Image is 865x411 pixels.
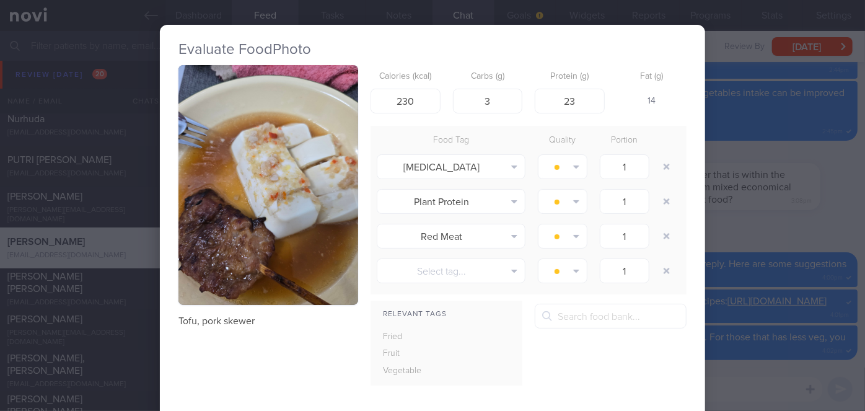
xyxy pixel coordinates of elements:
[377,259,525,283] button: Select tag...
[377,189,525,214] button: Plant Protein
[371,363,450,380] div: Vegetable
[371,89,441,113] input: 250
[178,315,358,327] p: Tofu, pork skewer
[377,154,525,179] button: [MEDICAL_DATA]
[371,345,450,363] div: Fruit
[532,132,594,149] div: Quality
[458,71,518,82] label: Carbs (g)
[453,89,523,113] input: 33
[535,304,687,329] input: Search food bank...
[178,40,687,59] h2: Evaluate Food Photo
[540,71,600,82] label: Protein (g)
[371,329,450,346] div: Fried
[600,154,649,179] input: 1.0
[377,224,525,249] button: Red Meat
[600,259,649,283] input: 1.0
[622,71,682,82] label: Fat (g)
[371,132,532,149] div: Food Tag
[617,89,687,115] div: 14
[600,189,649,214] input: 1.0
[371,307,522,322] div: Relevant Tags
[594,132,656,149] div: Portion
[178,65,358,305] img: Tofu, pork skewer
[375,71,436,82] label: Calories (kcal)
[535,89,605,113] input: 9
[600,224,649,249] input: 1.0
